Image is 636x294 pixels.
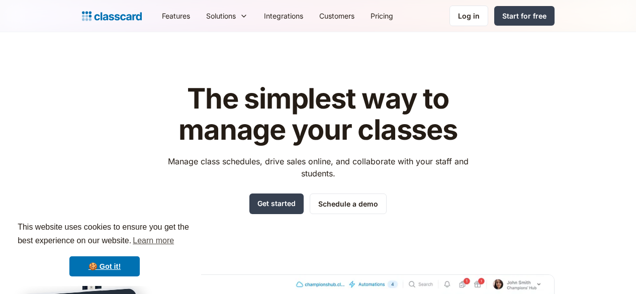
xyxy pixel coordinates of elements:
a: Get started [249,193,304,214]
a: Customers [311,5,362,27]
p: Manage class schedules, drive sales online, and collaborate with your staff and students. [158,155,478,179]
a: Logo [82,9,142,23]
div: cookieconsent [8,212,201,286]
a: dismiss cookie message [69,256,140,276]
a: Log in [449,6,488,26]
div: Solutions [198,5,256,27]
a: Integrations [256,5,311,27]
h1: The simplest way to manage your classes [158,83,478,145]
a: Pricing [362,5,401,27]
a: Start for free [494,6,555,26]
span: This website uses cookies to ensure you get the best experience on our website. [18,221,192,248]
a: Features [154,5,198,27]
a: Schedule a demo [310,193,387,214]
div: Solutions [206,11,236,21]
a: learn more about cookies [131,233,175,248]
div: Log in [458,11,480,21]
div: Start for free [502,11,547,21]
